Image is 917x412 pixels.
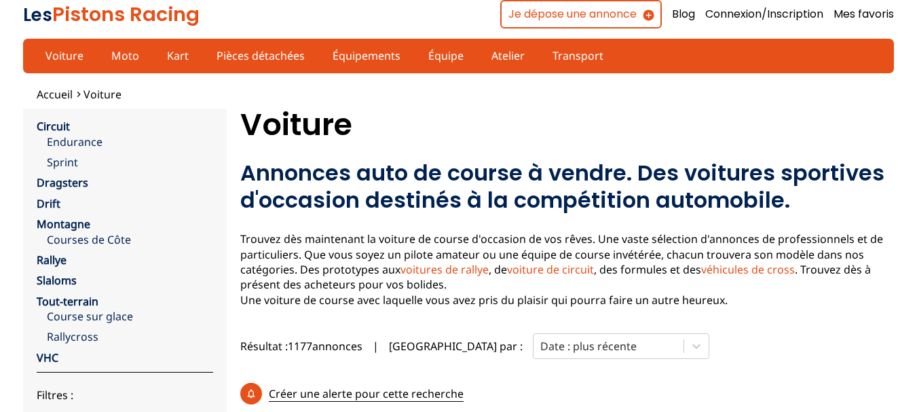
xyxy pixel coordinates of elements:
span: Les [23,3,52,27]
a: Drift [37,196,60,211]
a: Rallye [37,252,67,267]
a: Montagne [37,217,90,231]
a: Blog [672,7,695,22]
a: véhicules de cross [701,262,795,277]
span: | [373,339,379,354]
p: Filtres : [37,388,213,402]
a: Courses de Côte [47,232,213,247]
a: voitures de rallye [400,262,489,277]
a: LesPistons Racing [23,1,200,28]
a: Rallycross [47,329,213,344]
a: Course sur glace [47,309,213,324]
a: Endurance [47,134,213,149]
a: Moto [102,44,148,67]
a: Kart [158,44,198,67]
a: Sprint [47,155,213,170]
p: Trouvez dès maintenant la voiture de course d'occasion de vos rêves. Une vaste sélection d'annonc... [240,231,894,307]
a: VHC [37,350,58,365]
a: Accueil [37,87,73,102]
a: Dragsters [37,175,88,190]
h2: Annonces auto de course à vendre. Des voitures sportives d'occasion destinés à la compétition aut... [240,160,894,214]
a: voiture de circuit [507,262,594,277]
a: Voiture [37,44,92,67]
a: Équipements [324,44,409,67]
a: Tout-terrain [37,294,98,309]
p: [GEOGRAPHIC_DATA] par : [389,339,523,354]
a: Transport [544,44,612,67]
span: Résultat : 1177 annonces [240,339,362,354]
a: Circuit [37,119,70,134]
a: Équipe [419,44,472,67]
p: Créer une alerte pour cette recherche [269,386,464,402]
a: Pièces détachées [208,44,314,67]
a: Slaloms [37,273,77,288]
a: Connexion/Inscription [705,7,823,22]
a: Atelier [483,44,534,67]
a: Voiture [83,87,121,102]
a: Mes favoris [834,7,894,22]
h1: Voiture [240,109,894,141]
